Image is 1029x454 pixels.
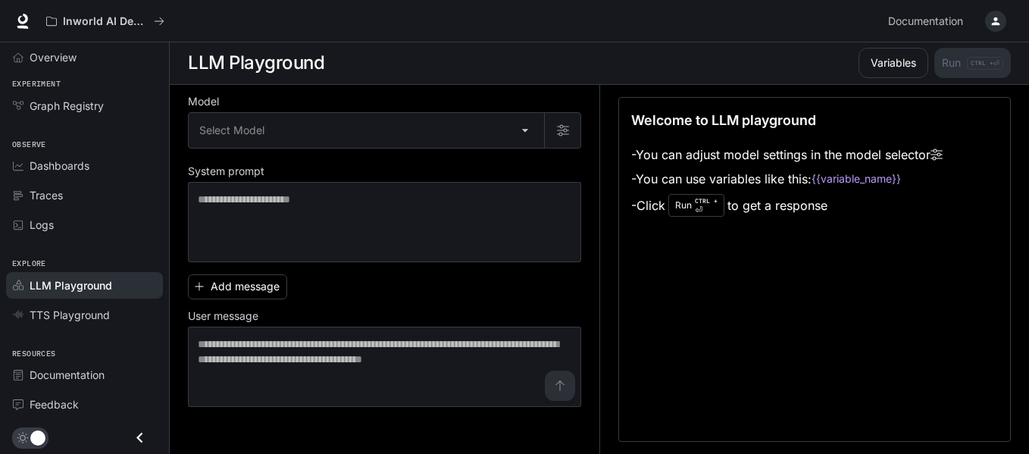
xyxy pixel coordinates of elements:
[6,92,163,119] a: Graph Registry
[30,307,110,323] span: TTS Playground
[188,274,287,299] button: Add message
[188,166,264,177] p: System prompt
[6,391,163,418] a: Feedback
[63,15,148,28] p: Inworld AI Demos
[6,362,163,388] a: Documentation
[189,113,544,148] div: Select Model
[6,182,163,208] a: Traces
[631,167,943,191] li: - You can use variables like this:
[30,396,79,412] span: Feedback
[668,194,724,217] div: Run
[188,96,219,107] p: Model
[30,158,89,174] span: Dashboards
[30,98,104,114] span: Graph Registry
[631,110,816,130] p: Welcome to LLM playground
[859,48,928,78] button: Variables
[30,429,45,446] span: Dark mode toggle
[188,311,258,321] p: User message
[30,187,63,203] span: Traces
[30,367,105,383] span: Documentation
[123,422,157,453] button: Close drawer
[695,196,718,205] p: CTRL +
[188,48,324,78] h1: LLM Playground
[199,123,264,138] span: Select Model
[30,277,112,293] span: LLM Playground
[6,44,163,70] a: Overview
[888,12,963,31] span: Documentation
[6,272,163,299] a: LLM Playground
[812,171,901,186] code: {{variable_name}}
[6,302,163,328] a: TTS Playground
[631,142,943,167] li: - You can adjust model settings in the model selector
[30,49,77,65] span: Overview
[6,211,163,238] a: Logs
[6,152,163,179] a: Dashboards
[695,196,718,214] p: ⏎
[882,6,974,36] a: Documentation
[631,191,943,220] li: - Click to get a response
[30,217,54,233] span: Logs
[39,6,171,36] button: All workspaces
